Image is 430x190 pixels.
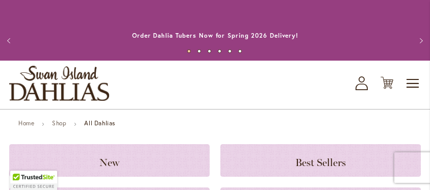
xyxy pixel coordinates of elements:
button: 1 of 6 [187,49,191,53]
a: Home [18,119,34,127]
button: 6 of 6 [238,49,242,53]
a: Shop [52,119,66,127]
div: TrustedSite Certified [10,171,57,190]
button: 3 of 6 [208,49,211,53]
a: New [9,144,210,177]
strong: All Dahlias [84,119,115,127]
a: Best Sellers [220,144,421,177]
a: store logo [9,66,109,101]
button: Next [410,31,430,51]
span: Best Sellers [295,156,346,169]
button: 2 of 6 [197,49,201,53]
span: New [99,156,119,169]
button: 5 of 6 [228,49,232,53]
a: Order Dahlia Tubers Now for Spring 2026 Delivery! [132,32,298,39]
button: 4 of 6 [218,49,221,53]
